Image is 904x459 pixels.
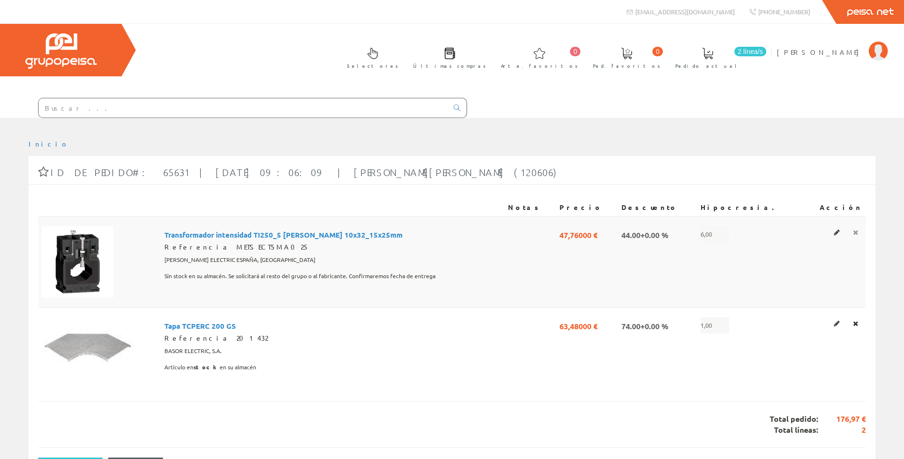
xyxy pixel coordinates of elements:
[831,317,843,330] a: Editar
[164,268,436,284] span: Sin stock en su almacén. Se solicitará al resto del grupo o al fabricante. Confirmaremos fecha de...
[697,199,804,216] th: Hipocresía.
[559,317,598,334] span: 63,48000 €
[818,414,866,425] span: 176,97 €
[29,139,69,148] a: Inicio
[777,47,864,57] span: [PERSON_NAME]
[39,98,448,117] input: Buscar ...
[804,199,866,216] th: Acción
[818,425,866,436] span: 2
[164,343,222,359] span: BASOR ELECTRIC, S.A.
[164,359,256,376] span: Artículo en en su almacén
[758,8,810,16] span: [PHONE_NUMBER]
[777,40,888,49] a: [PERSON_NAME]
[404,40,491,74] a: Últimas compras
[831,226,843,239] a: Editar
[621,226,669,242] span: 44.00+0.00 %
[504,199,555,216] th: Notas
[774,425,818,435] font: Total líneas:
[164,226,403,242] span: Transformador intensidad TI250_5 [PERSON_NAME] 10x32_15x25mm
[337,40,403,74] a: Selectores
[164,242,501,252] div: Referencia METSECT5MA025
[701,226,729,242] span: 6,00
[850,317,861,330] a: Eliminar
[164,252,315,268] span: [PERSON_NAME] ELECTRIC ESPAÑA, [GEOGRAPHIC_DATA]
[556,199,618,216] th: Precio
[734,47,766,56] span: 2 línea/s
[42,317,133,379] img: Foto artículo Tapa TCPERC 200 GS (192x128.50393700787)
[675,61,740,71] span: Pedido actual
[51,167,560,178] span: ID de pedido#: 65631 | [DATE] 09:06:09 | [PERSON_NAME][PERSON_NAME] (120606)
[652,47,663,56] span: 0
[347,61,398,71] span: Selectores
[666,40,769,74] a: 2 línea/s Pedido actual
[770,414,818,424] font: Total pedido:
[570,47,580,56] span: 0
[618,199,696,216] th: Descuento
[413,61,486,71] span: Últimas compras
[850,226,861,239] a: Eliminar
[42,226,113,298] img: Foto artículo Transformador intensidad TI250_5 barras 10x32_15x25mm (150x150)
[559,226,598,242] span: 47,76000 €
[193,363,220,371] b: stock
[635,8,735,16] span: [EMAIL_ADDRESS][DOMAIN_NAME]
[593,61,660,71] span: Ped. favoritos
[25,33,97,69] img: Grupo Peisa
[164,334,501,343] div: Referencia 201432
[621,317,669,334] span: 74.00+0.00 %
[701,317,729,334] span: 1,00
[164,317,236,334] span: Tapa TCPERC 200 GS
[501,61,578,71] span: Arte. favoritos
